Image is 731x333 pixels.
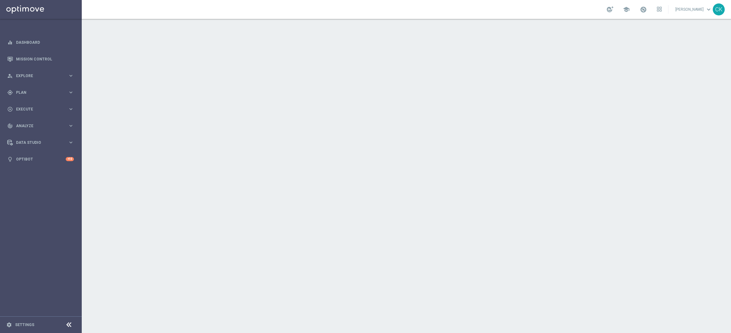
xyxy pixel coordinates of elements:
[7,90,74,95] button: gps_fixed Plan keyboard_arrow_right
[7,90,13,95] i: gps_fixed
[7,73,13,79] i: person_search
[66,157,74,161] div: +10
[7,73,68,79] div: Explore
[68,89,74,95] i: keyboard_arrow_right
[7,106,68,112] div: Execute
[16,151,66,167] a: Optibot
[16,141,68,144] span: Data Studio
[68,123,74,129] i: keyboard_arrow_right
[713,3,725,15] div: CK
[623,6,630,13] span: school
[68,73,74,79] i: keyboard_arrow_right
[7,90,68,95] div: Plan
[7,140,68,145] div: Data Studio
[7,34,74,51] div: Dashboard
[15,323,34,327] a: Settings
[6,322,12,328] i: settings
[16,74,68,78] span: Explore
[68,106,74,112] i: keyboard_arrow_right
[675,5,713,14] a: [PERSON_NAME]keyboard_arrow_down
[7,40,74,45] button: equalizer Dashboard
[7,123,74,128] button: track_changes Analyze keyboard_arrow_right
[7,57,74,62] button: Mission Control
[7,156,13,162] i: lightbulb
[16,91,68,94] span: Plan
[16,51,74,67] a: Mission Control
[7,157,74,162] button: lightbulb Optibot +10
[7,123,68,129] div: Analyze
[7,40,13,45] i: equalizer
[7,73,74,78] button: person_search Explore keyboard_arrow_right
[7,106,13,112] i: play_circle_outline
[7,107,74,112] button: play_circle_outline Execute keyboard_arrow_right
[16,107,68,111] span: Execute
[16,34,74,51] a: Dashboard
[68,139,74,145] i: keyboard_arrow_right
[7,51,74,67] div: Mission Control
[7,123,13,129] i: track_changes
[7,140,74,145] button: Data Studio keyboard_arrow_right
[7,151,74,167] div: Optibot
[705,6,712,13] span: keyboard_arrow_down
[16,124,68,128] span: Analyze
